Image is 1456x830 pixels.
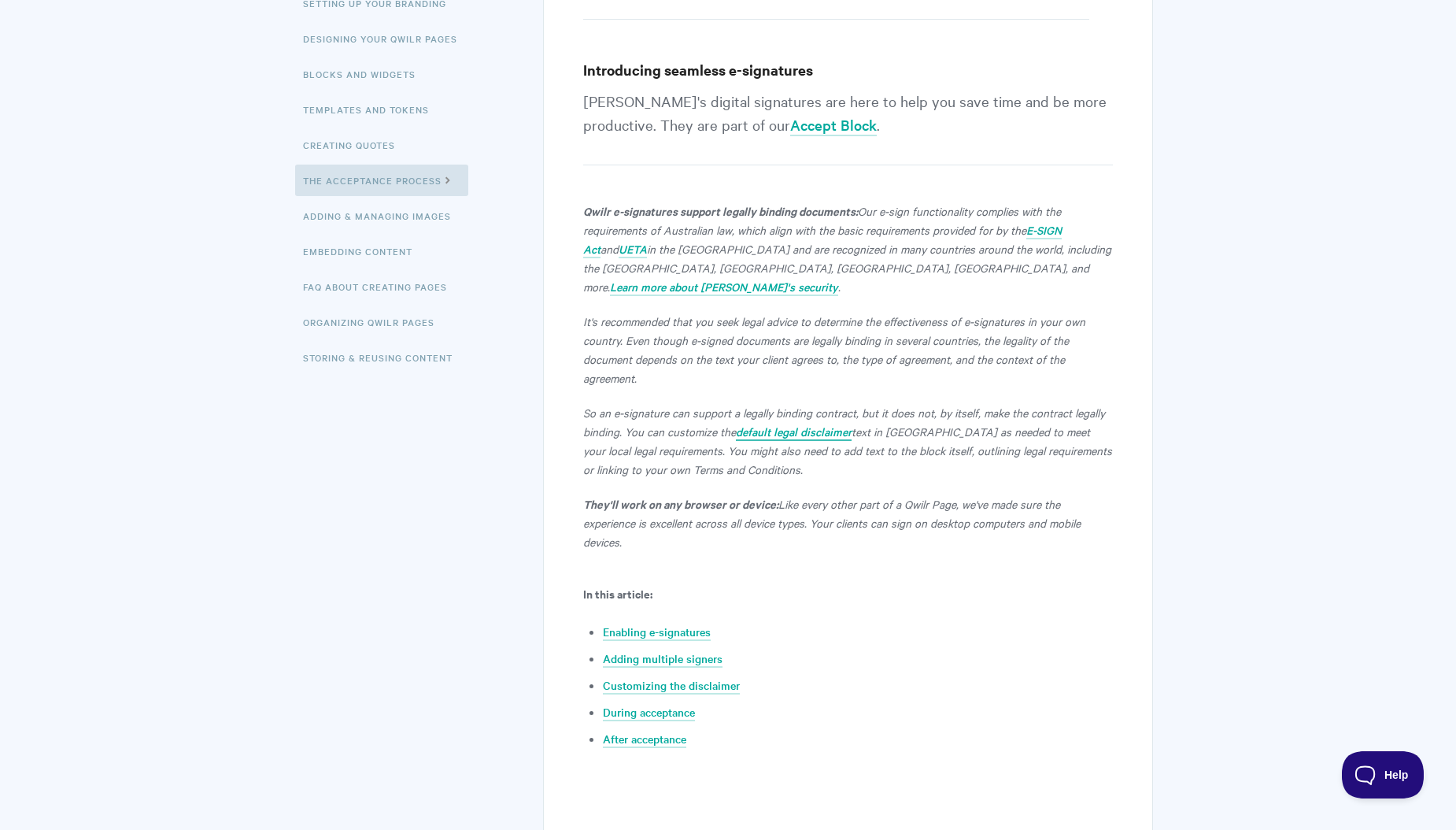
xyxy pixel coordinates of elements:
[583,203,1061,238] em: Our e-sign functionality complies with the requirements of Australian law, which align with the b...
[603,704,695,721] a: During acceptance
[736,424,852,439] em: default legal disclaimer
[583,313,1085,386] em: It's recommended that you seek legal advice to determine the effectiveness of e-signatures in you...
[583,424,1112,477] em: text in [GEOGRAPHIC_DATA] as needed to meet your local legal requirements. You might also need to...
[603,731,686,748] a: After acceptance
[610,279,838,295] em: Learn more about [PERSON_NAME]'s security
[303,306,446,338] a: Organizing Qwilr Pages
[838,279,841,295] em: .
[303,271,459,302] a: FAQ About Creating Pages
[583,496,1081,550] em: Like every other part of a Qwilr Page, we've made sure the experience is excellent across all dev...
[790,115,877,136] a: Accept Block
[603,624,711,641] a: Enabling e-signatures
[303,200,463,232] a: Adding & Managing Images
[295,165,468,196] a: The Acceptance Process
[583,222,1062,258] a: E-SIGN Act
[603,650,722,668] a: Adding multiple signers
[583,202,858,219] strong: Qwilr e-signatures support legally binding documents:
[1342,751,1425,799] iframe: Toggle Customer Support
[583,241,1111,295] em: in the [GEOGRAPHIC_DATA] and are recognized in many countries around the world, including the [GE...
[583,585,652,602] b: In this article:
[303,94,441,125] a: Templates and Tokens
[736,424,852,441] a: default legal disclaimer
[303,58,427,90] a: Blocks and Widgets
[583,405,1105,439] em: So an e-signature can support a legally binding contract, but it does not, by itself, make the co...
[303,129,407,161] a: Creating Quotes
[603,677,740,695] a: Customizing the disclaimer
[303,23,469,54] a: Designing Your Qwilr Pages
[610,279,838,296] a: Learn more about [PERSON_NAME]'s security
[303,235,424,267] a: Embedding Content
[601,241,619,257] em: and
[583,222,1062,257] em: E-SIGN Act
[583,59,1113,81] h3: Introducing seamless e-signatures
[619,241,647,258] a: UETA
[619,241,647,257] em: UETA
[583,495,778,512] strong: They'll work on any browser or device:
[303,342,464,373] a: Storing & Reusing Content
[583,89,1113,165] p: [PERSON_NAME]'s digital signatures are here to help you save time and be more productive. They ar...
